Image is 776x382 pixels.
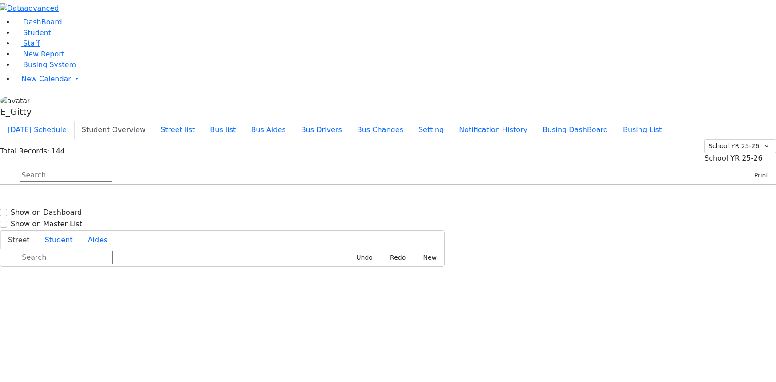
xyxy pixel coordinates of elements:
[346,251,377,265] button: Undo
[11,219,82,229] label: Show on Master List
[451,121,535,139] button: Notification History
[744,169,772,182] button: Print
[20,169,112,182] input: Search
[11,207,82,218] label: Show on Dashboard
[202,121,243,139] button: Bus list
[14,18,62,26] a: DashBoard
[413,251,441,265] button: New
[243,121,293,139] button: Bus Aides
[411,121,451,139] button: Setting
[23,18,62,26] span: DashBoard
[704,154,763,162] span: School YR 25-26
[0,231,37,249] button: Street
[23,39,40,48] span: Staff
[23,28,51,37] span: Student
[380,251,410,265] button: Redo
[20,251,113,264] input: Search
[615,121,669,139] button: Busing List
[51,147,65,155] span: 144
[350,121,411,139] button: Bus Changes
[23,50,64,58] span: New Report
[80,231,115,249] button: Aides
[704,139,776,153] select: Default select example
[14,70,776,88] a: New Calendar
[153,121,202,139] button: Street list
[14,39,40,48] a: Staff
[294,121,350,139] button: Bus Drivers
[14,60,76,69] a: Busing System
[23,60,76,69] span: Busing System
[14,50,64,58] a: New Report
[21,75,71,83] span: New Calendar
[535,121,615,139] button: Busing DashBoard
[14,28,51,37] a: Student
[37,231,80,249] button: Student
[74,121,153,139] button: Student Overview
[0,249,444,266] div: Street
